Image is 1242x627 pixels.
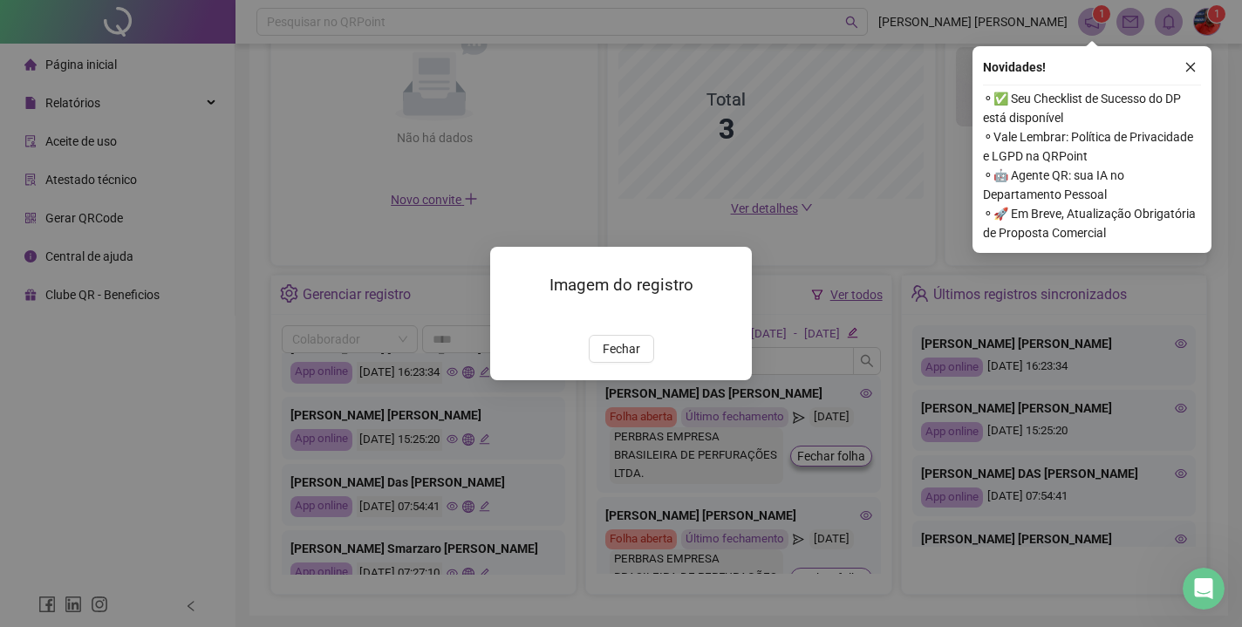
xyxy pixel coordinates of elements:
[983,204,1201,242] span: ⚬ 🚀 Em Breve, Atualização Obrigatória de Proposta Comercial
[983,166,1201,204] span: ⚬ 🤖 Agente QR: sua IA no Departamento Pessoal
[983,89,1201,127] span: ⚬ ✅ Seu Checklist de Sucesso do DP está disponível
[511,273,731,297] h3: Imagem do registro
[1184,61,1197,73] span: close
[983,58,1046,77] span: Novidades !
[983,127,1201,166] span: ⚬ Vale Lembrar: Política de Privacidade e LGPD na QRPoint
[1183,568,1225,610] iframe: Intercom live chat
[589,335,654,363] button: Fechar
[603,339,640,358] span: Fechar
